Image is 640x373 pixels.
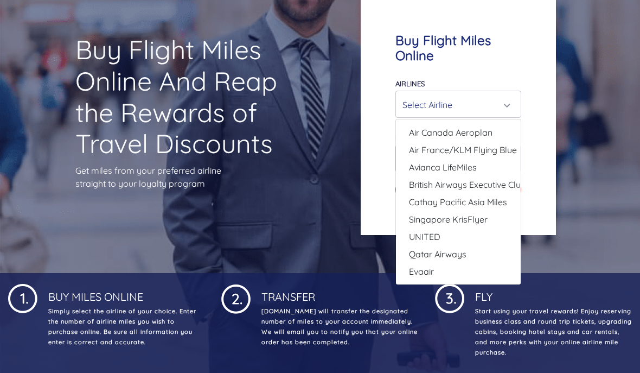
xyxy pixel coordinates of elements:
[409,178,526,191] span: British Airways Executive Club
[473,282,632,304] h4: Fly
[409,161,477,174] span: Avianca LifeMiles
[409,230,440,243] span: UNITED
[221,282,251,314] img: 1
[259,282,418,304] h4: Transfer
[75,164,279,190] p: Get miles from your preferred airline straight to your loyalty program
[435,282,464,313] img: 1
[409,143,517,156] span: Air France/KLM Flying Blue
[402,94,508,115] div: Select Airline
[259,306,418,347] p: [DOMAIN_NAME] will transfer the designated number of miles to your account immediately. We will e...
[395,79,425,88] label: Airlines
[8,282,37,313] img: 1
[46,306,205,347] p: Simply select the airline of your choice. Enter the number of airline miles you wish to purchase ...
[395,33,521,64] h4: Buy Flight Miles Online
[75,34,279,159] h1: Buy Flight Miles Online And Reap the Rewards of Travel Discounts
[473,306,632,358] p: Start using your travel rewards! Enjoy reserving business class and round trip tickets, upgrading...
[395,91,521,118] button: Select Airline
[409,213,488,226] span: Singapore KrisFlyer
[409,195,507,208] span: Cathay Pacific Asia Miles
[409,126,492,139] span: Air Canada Aeroplan
[409,265,434,278] span: Evaair
[46,282,205,304] h4: Buy Miles Online
[409,248,466,261] span: Qatar Airways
